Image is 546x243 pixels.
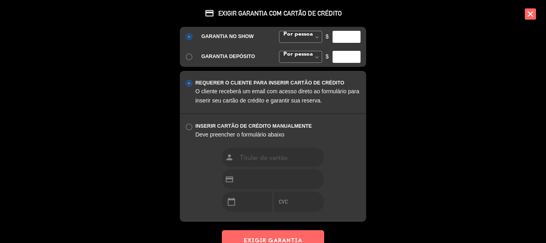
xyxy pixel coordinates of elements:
[195,79,361,87] div: REQUERER O CLIENTE PARA INSERIR CARTÃO DE CRÉDITO
[281,31,313,37] span: Por pessoa
[180,8,366,18] span: EXIGIR GARANTIA COM CARTÃO DE CRÉDITO
[195,87,361,105] div: O cliente receberá um email com acesso direto ao formulário para inserir seu cartão de crédito e ...
[195,122,361,131] div: INSERIR CARTÃO DE CRÉDITO MANUALMENTE
[281,51,313,57] span: Por pessoa
[525,8,536,20] i: close
[201,52,267,61] div: GARANTIA DEPÓSITO
[195,130,361,139] div: Deve preencher o formulário abaixo
[326,52,329,61] span: $
[205,8,214,18] i: credit_card
[326,32,329,41] span: $
[201,32,267,41] div: GARANTIA NO SHOW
